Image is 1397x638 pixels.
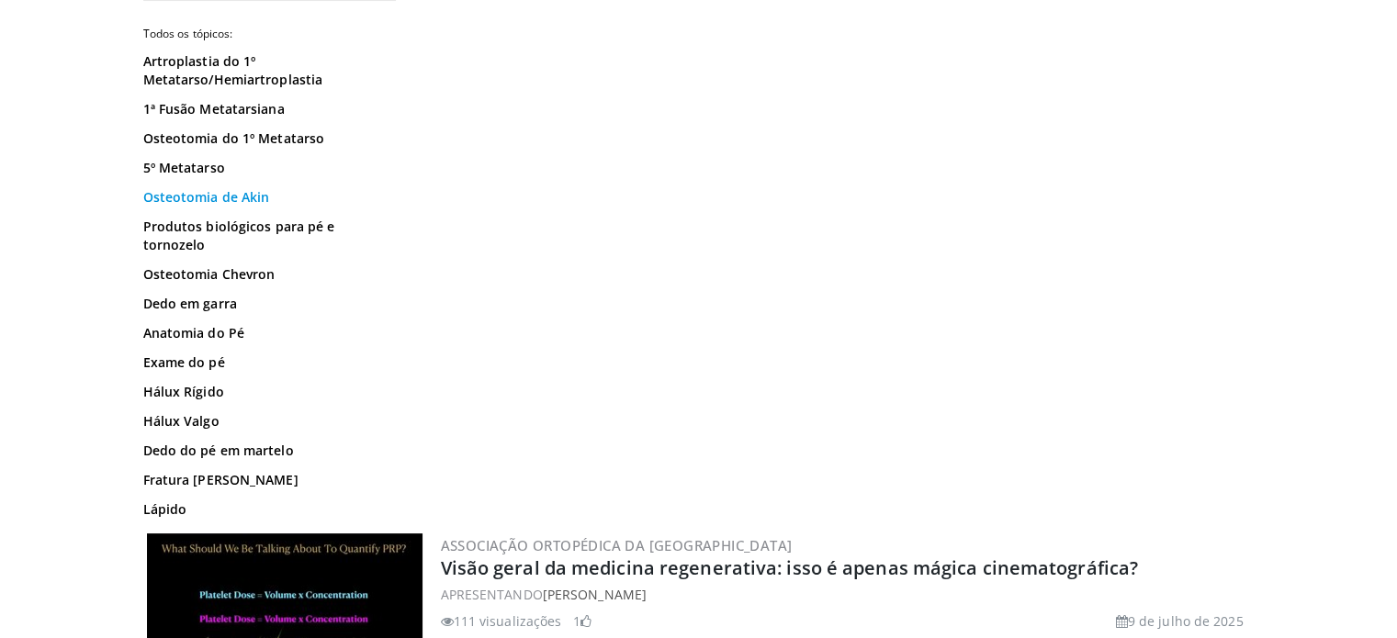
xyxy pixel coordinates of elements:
[143,26,233,41] font: Todos os tópicos:
[143,265,391,284] a: Osteotomia Chevron
[143,129,391,148] a: Osteotomia do 1º Metatarso
[572,612,580,630] font: 1
[143,100,285,118] font: 1ª Fusão Metatarsiana
[143,265,276,283] font: Osteotomia Chevron
[143,442,391,460] a: Dedo do pé em martelo
[143,412,391,431] a: Hálux Valgo
[143,52,391,89] a: Artroplastia do 1º Metatarso/Hemiartroplastia
[143,442,294,459] font: Dedo do pé em martelo
[143,52,323,88] font: Artroplastia do 1º Metatarso/Hemiartroplastia
[143,353,225,371] font: Exame do pé
[143,383,391,401] a: Hálux Rígido
[143,218,391,254] a: Produtos biológicos para pé e tornozelo
[143,471,299,488] font: Fratura [PERSON_NAME]
[143,159,225,176] font: 5º Metatarso
[441,536,793,554] a: Associação Ortopédica da [GEOGRAPHIC_DATA]
[143,324,244,341] font: Anatomia do Pé
[143,383,224,400] font: Hálux Rígido
[143,159,391,177] a: 5º Metatarso
[454,612,562,630] font: 111 visualizações
[143,500,187,518] font: Lápido
[143,218,335,253] font: Produtos biológicos para pé e tornozelo
[143,353,391,372] a: Exame do pé
[143,129,325,147] font: Osteotomia do 1º Metatarso
[143,295,237,312] font: Dedo em garra
[543,586,647,603] a: [PERSON_NAME]
[143,324,391,342] a: Anatomia do Pé
[143,188,270,206] font: Osteotomia de Akin
[143,295,391,313] a: Dedo em garra
[143,188,391,207] a: Osteotomia de Akin
[1128,612,1244,630] font: 9 de julho de 2025
[441,586,543,603] font: APRESENTANDO
[143,500,391,519] a: Lápido
[143,471,391,489] a: Fratura [PERSON_NAME]
[143,412,220,430] font: Hálux Valgo
[143,100,391,118] a: 1ª Fusão Metatarsiana
[441,555,1139,580] a: Visão geral da medicina regenerativa: isso é apenas mágica cinematográfica?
